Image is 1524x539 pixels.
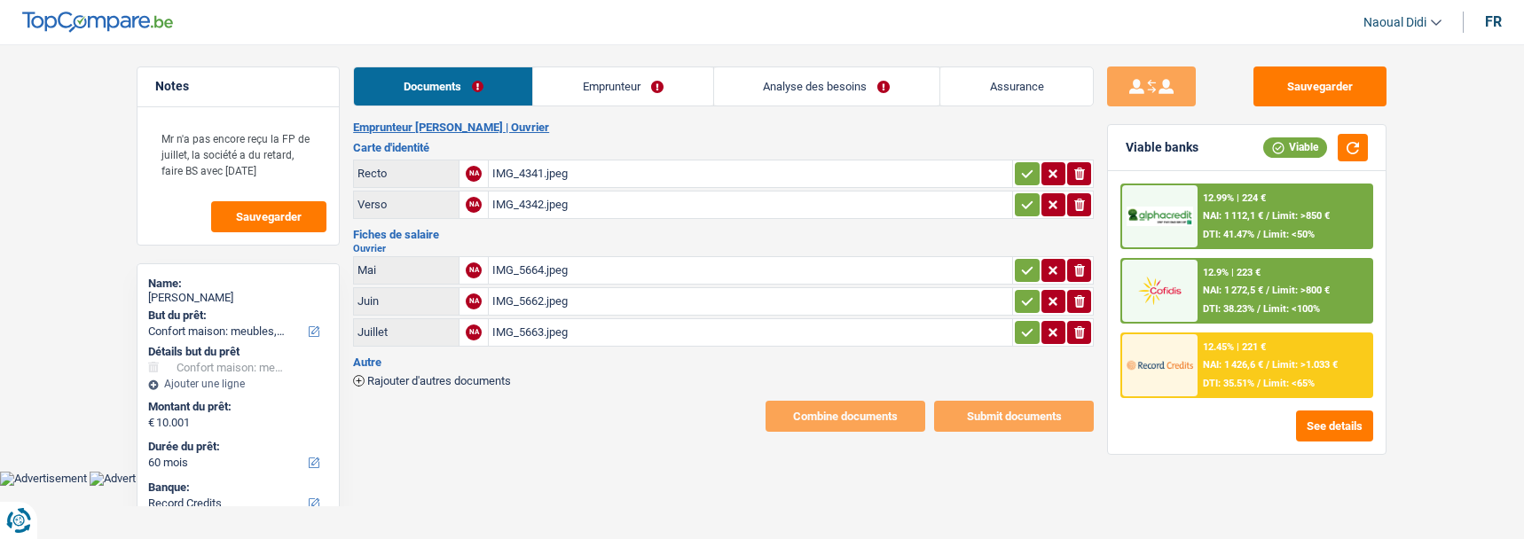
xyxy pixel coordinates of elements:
span: / [1266,210,1269,222]
span: Sauvegarder [236,211,302,223]
div: NA [466,166,482,182]
h3: Carte d'identité [353,142,1094,153]
label: Durée du prêt: [148,440,325,454]
div: Juillet [357,325,455,339]
a: Emprunteur [533,67,712,105]
span: / [1266,285,1269,296]
label: But du prêt: [148,309,325,323]
img: Advertisement [90,472,177,486]
div: Recto [357,167,455,180]
h2: Ouvrier [353,244,1094,254]
h5: Notes [155,79,321,94]
div: IMG_5663.jpeg [492,319,1009,346]
span: DTI: 38.23% [1203,303,1254,315]
span: / [1257,303,1261,315]
span: Limit: <50% [1263,229,1315,240]
h3: Autre [353,356,1094,368]
span: Limit: >800 € [1272,285,1330,296]
label: Banque: [148,480,325,495]
div: [PERSON_NAME] [148,291,328,305]
div: 12.9% | 223 € [1203,267,1261,278]
div: Détails but du prêt [148,345,328,359]
span: Limit: <65% [1263,378,1315,389]
div: NA [466,293,482,309]
div: NA [466,262,482,278]
div: Viable banks [1126,140,1198,155]
div: fr [1485,13,1502,30]
div: Juin [357,294,455,308]
div: 12.45% | 221 € [1203,341,1266,353]
span: Limit: >1.033 € [1272,359,1338,371]
button: Submit documents [934,401,1094,432]
div: NA [466,197,482,213]
a: Naoual Didi [1349,8,1442,37]
a: Assurance [940,67,1093,105]
span: DTI: 41.47% [1203,229,1254,240]
div: IMG_5662.jpeg [492,288,1009,315]
a: Analyse des besoins [714,67,939,105]
span: NAI: 1 426,6 € [1203,359,1263,371]
span: € [148,416,154,430]
a: Documents [354,67,532,105]
button: Sauvegarder [1253,66,1387,106]
button: Sauvegarder [211,201,326,232]
span: DTI: 35.51% [1203,378,1254,389]
button: Rajouter d'autres documents [353,375,511,387]
img: TopCompare Logo [22,12,173,33]
button: See details [1296,410,1373,441]
button: Combine documents [766,401,925,432]
img: AlphaCredit [1127,207,1192,227]
h2: Emprunteur [PERSON_NAME] | Ouvrier [353,121,1094,135]
div: IMG_4341.jpeg [492,160,1009,187]
span: NAI: 1 272,5 € [1203,285,1263,296]
div: 12.99% | 224 € [1203,192,1266,204]
span: Limit: >850 € [1272,210,1330,222]
img: Cofidis [1127,274,1192,307]
div: Mai [357,263,455,277]
span: Naoual Didi [1363,15,1426,30]
img: Record Credits [1127,348,1192,381]
span: / [1266,359,1269,371]
div: Name: [148,277,328,291]
div: IMG_5664.jpeg [492,257,1009,284]
h3: Fiches de salaire [353,229,1094,240]
span: Rajouter d'autres documents [367,375,511,387]
span: NAI: 1 112,1 € [1203,210,1263,222]
div: IMG_4342.jpeg [492,191,1009,218]
div: Ajouter une ligne [148,378,328,390]
span: / [1257,229,1261,240]
label: Montant du prêt: [148,400,325,414]
div: Viable [1263,137,1327,157]
div: Verso [357,198,455,211]
div: NA [466,324,482,340]
span: Limit: <100% [1263,303,1320,315]
span: / [1257,378,1261,389]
